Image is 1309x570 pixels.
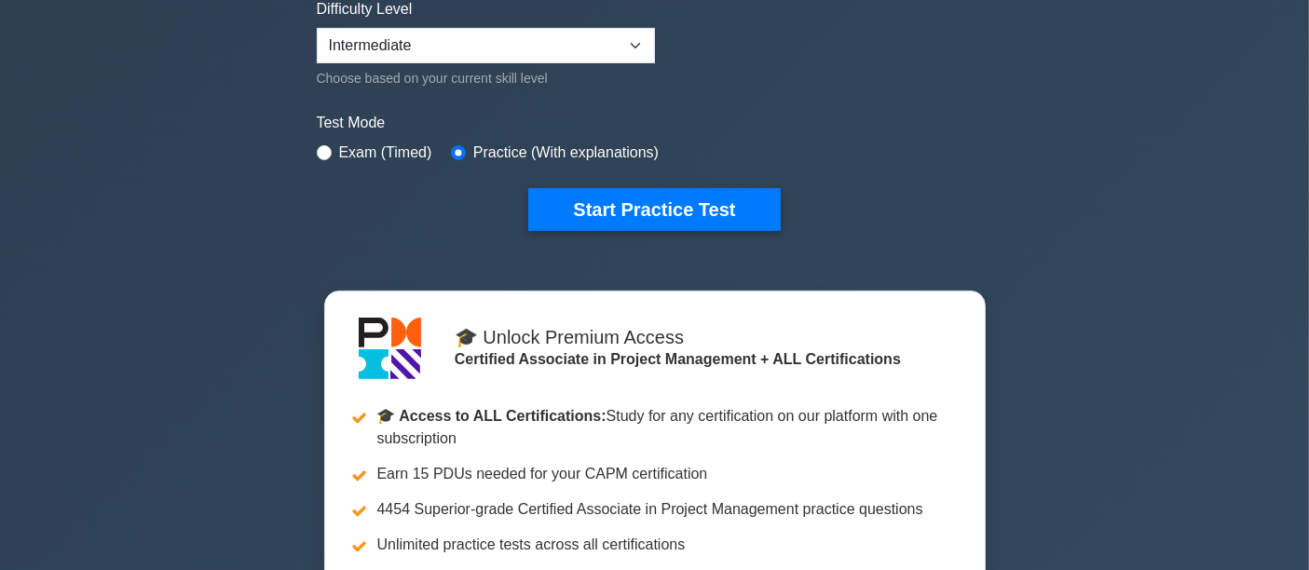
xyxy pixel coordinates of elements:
button: Start Practice Test [528,188,780,231]
label: Practice (With explanations) [473,142,659,164]
label: Test Mode [317,112,993,134]
label: Exam (Timed) [339,142,432,164]
div: Choose based on your current skill level [317,67,655,89]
